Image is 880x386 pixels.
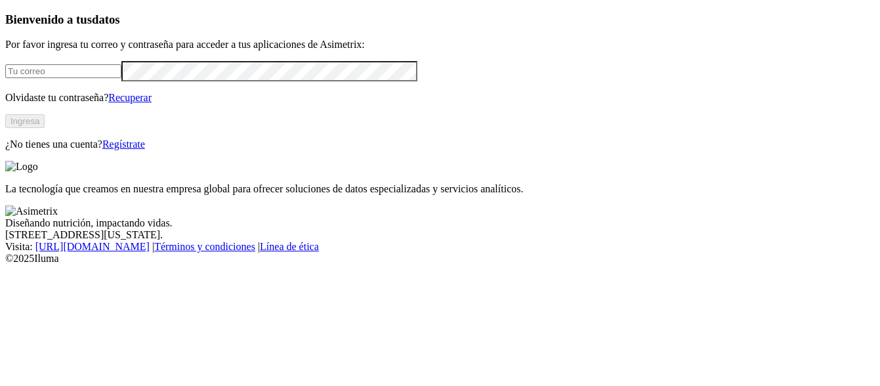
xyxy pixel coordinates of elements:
p: Olvidaste tu contraseña? [5,92,875,104]
div: [STREET_ADDRESS][US_STATE]. [5,229,875,241]
a: Términos y condiciones [154,241,255,252]
div: © 2025 Iluma [5,253,875,265]
span: datos [92,12,120,26]
p: La tecnología que creamos en nuestra empresa global para ofrecer soluciones de datos especializad... [5,183,875,195]
div: Visita : | | [5,241,875,253]
a: Regístrate [102,139,145,150]
a: Línea de ética [260,241,319,252]
img: Asimetrix [5,205,58,217]
p: ¿No tienes una cuenta? [5,139,875,150]
a: [URL][DOMAIN_NAME] [35,241,150,252]
p: Por favor ingresa tu correo y contraseña para acceder a tus aplicaciones de Asimetrix: [5,39,875,51]
div: Diseñando nutrición, impactando vidas. [5,217,875,229]
a: Recuperar [108,92,152,103]
input: Tu correo [5,64,121,78]
button: Ingresa [5,114,45,128]
img: Logo [5,161,38,173]
h3: Bienvenido a tus [5,12,875,27]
